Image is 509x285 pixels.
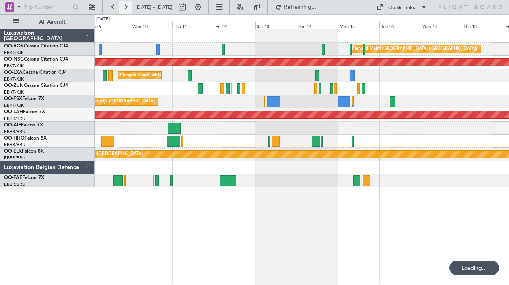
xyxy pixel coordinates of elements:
[172,22,214,29] div: Thu 11
[4,123,43,128] a: OO-AIEFalcon 7X
[4,44,24,49] span: OO-ROK
[4,142,25,148] a: EBBR/BRU
[4,44,68,49] a: OO-ROKCessna Citation CJ4
[4,50,24,56] a: EBKT/KJK
[4,70,67,75] a: OO-LXACessna Citation CJ4
[4,89,24,95] a: EBKT/KJK
[4,129,25,135] a: EBBR/BRU
[50,148,143,160] div: Planned Maint Kortrijk-[GEOGRAPHIC_DATA]
[4,175,44,180] a: OO-FAEFalcon 7X
[297,22,338,29] div: Sun 14
[96,16,110,23] div: [DATE]
[4,57,24,62] span: OO-NSG
[449,261,499,275] div: Loading...
[4,96,44,101] a: OO-FSXFalcon 7X
[462,22,503,29] div: Thu 18
[4,70,23,75] span: OO-LXA
[4,116,25,122] a: EBBR/BRU
[9,16,86,28] button: All Aircraft
[21,19,84,25] span: All Aircraft
[4,123,21,128] span: OO-AIE
[4,83,68,88] a: OO-ZUNCessna Citation CJ4
[284,4,317,10] span: Refreshing...
[388,4,415,12] div: Quick Links
[4,102,24,108] a: EBKT/KJK
[4,149,44,154] a: OO-ELKFalcon 8X
[4,96,22,101] span: OO-FSX
[89,22,131,29] div: Tue 9
[4,136,25,141] span: OO-HHO
[255,22,297,29] div: Sat 13
[421,22,462,29] div: Wed 17
[4,110,45,114] a: OO-LAHFalcon 7X
[4,149,22,154] span: OO-ELK
[4,175,22,180] span: OO-FAE
[272,1,319,14] button: Refreshing...
[135,4,173,11] span: [DATE] - [DATE]
[338,22,379,29] div: Mon 15
[24,1,70,13] input: Trip Number
[4,63,24,69] a: EBKT/KJK
[4,110,23,114] span: OO-LAH
[4,76,24,82] a: EBKT/KJK
[4,57,68,62] a: OO-NSGCessna Citation CJ4
[4,155,25,161] a: EBBR/BRU
[120,69,264,81] div: Planned Maint [GEOGRAPHIC_DATA] ([GEOGRAPHIC_DATA] National)
[4,181,25,187] a: EBBR/BRU
[131,22,172,29] div: Wed 10
[4,136,47,141] a: OO-HHOFalcon 8X
[379,22,421,29] div: Tue 16
[352,43,477,55] div: Planned Maint [GEOGRAPHIC_DATA] ([GEOGRAPHIC_DATA])
[214,22,255,29] div: Fri 12
[372,1,431,14] button: Quick Links
[62,96,155,108] div: Planned Maint Kortrijk-[GEOGRAPHIC_DATA]
[4,83,24,88] span: OO-ZUN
